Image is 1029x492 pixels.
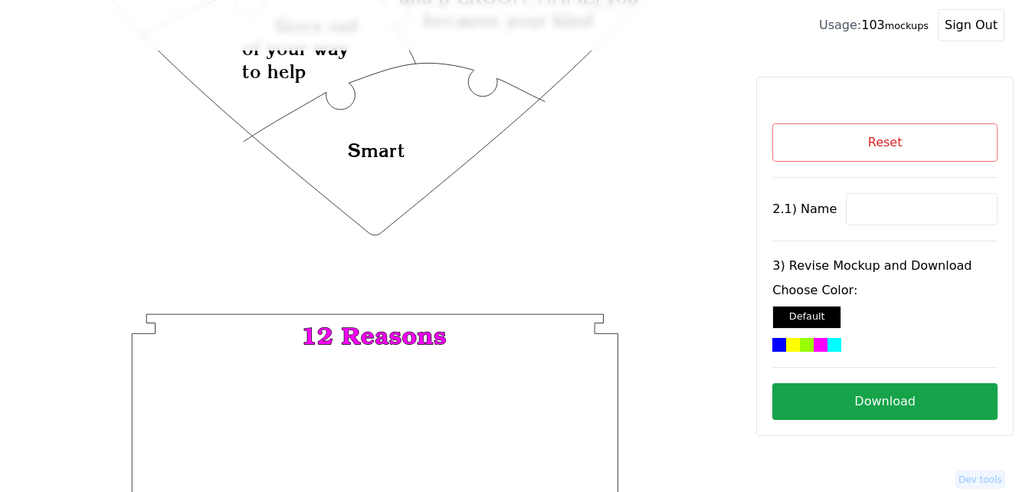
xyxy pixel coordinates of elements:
[772,383,998,420] button: Download
[242,60,306,83] text: to help
[772,257,998,275] label: 3) Revise Mockup and Download
[772,281,998,300] label: Choose Color:
[772,123,998,162] button: Reset
[819,18,861,32] span: Usage:
[885,20,929,31] small: mockups
[243,37,349,60] text: of your way
[789,310,825,322] small: Default
[955,471,1005,489] button: Dev tools
[819,16,929,34] div: 103
[938,9,1004,41] button: Sign Out
[772,200,837,218] label: 2.1) Name
[347,139,405,162] text: Smart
